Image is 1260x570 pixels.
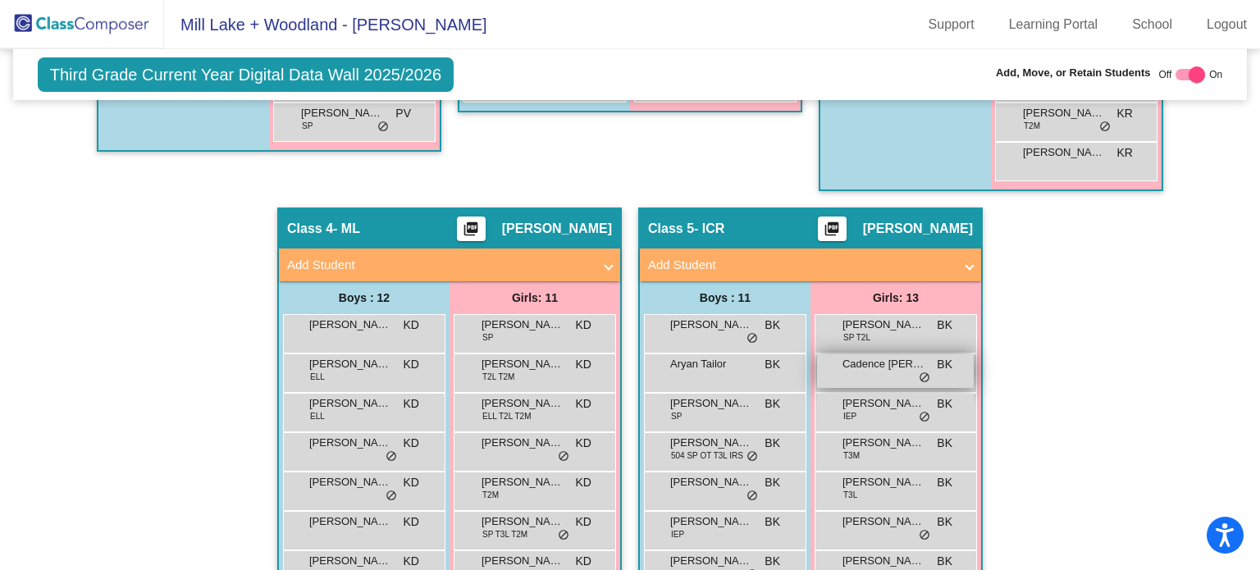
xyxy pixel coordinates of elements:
span: [PERSON_NAME] [842,553,924,569]
span: [PERSON_NAME] [842,513,924,530]
span: On [1209,67,1222,82]
span: [PERSON_NAME] [482,513,564,530]
span: do_not_disturb_alt [386,490,397,503]
span: [PERSON_NAME] [842,435,924,451]
span: [PERSON_NAME] [309,553,391,569]
span: [PERSON_NAME] [1023,144,1105,161]
span: KD [404,474,419,491]
span: SP [302,120,313,132]
span: T2L T2M [482,371,514,383]
span: [PERSON_NAME] [482,395,564,412]
span: BK [937,356,952,373]
span: BK [765,435,780,452]
span: do_not_disturb_alt [919,529,930,542]
span: [PERSON_NAME] [482,474,564,490]
span: KD [404,395,419,413]
span: [PERSON_NAME] [670,553,752,569]
span: Cadence [PERSON_NAME] [842,356,924,372]
span: do_not_disturb_alt [746,490,758,503]
span: do_not_disturb_alt [1099,121,1111,134]
span: [PERSON_NAME] [670,317,752,333]
span: SP T3L T2M [482,528,527,540]
span: Class 5 [648,221,694,237]
span: T2M [1024,120,1040,132]
span: do_not_disturb_alt [919,411,930,424]
span: IEP [843,410,856,422]
span: BK [937,435,952,452]
span: BK [765,356,780,373]
span: 504 SP OT T3L IRS [671,449,743,462]
span: KR [1117,105,1133,122]
button: Print Students Details [457,217,486,241]
span: [PERSON_NAME] [842,395,924,412]
span: BK [765,317,780,334]
span: [PERSON_NAME] [670,435,752,451]
span: do_not_disturb_alt [919,372,930,385]
span: do_not_disturb_alt [746,332,758,345]
span: Aryan Tailor [670,356,752,372]
span: T3L [843,489,857,501]
span: - ICR [694,221,724,237]
div: Boys : 11 [640,281,810,314]
span: KD [576,395,591,413]
span: [PERSON_NAME] [1023,105,1105,121]
span: Add, Move, or Retain Students [996,65,1151,81]
mat-icon: picture_as_pdf [461,221,481,244]
span: [PERSON_NAME] [309,356,391,372]
mat-expansion-panel-header: Add Student [640,249,981,281]
span: [PERSON_NAME] [502,221,612,237]
span: [PERSON_NAME] [PERSON_NAME] [309,474,391,490]
div: Girls: 13 [810,281,981,314]
span: KD [404,553,419,570]
span: BK [937,317,952,334]
span: ELL T2L T2M [482,410,531,422]
span: [PERSON_NAME] [309,317,391,333]
span: KD [404,356,419,373]
span: KD [404,513,419,531]
span: SP [482,331,493,344]
span: KD [576,513,591,531]
mat-icon: picture_as_pdf [822,221,842,244]
span: Class 4 [287,221,333,237]
span: IEP [671,528,684,540]
span: do_not_disturb_alt [746,450,758,463]
span: KD [576,553,591,570]
span: BK [765,513,780,531]
span: KD [576,356,591,373]
span: BK [937,395,952,413]
span: Off [1158,67,1171,82]
span: BK [937,513,952,531]
span: [PERSON_NAME] [842,474,924,490]
span: BK [765,395,780,413]
span: BK [937,474,952,491]
span: [PERSON_NAME] [670,513,752,530]
span: [PERSON_NAME] [482,553,564,569]
span: SP T2L [843,331,870,344]
mat-panel-title: Add Student [287,256,592,275]
span: ELL [310,371,325,383]
div: Girls: 11 [450,281,620,314]
button: Print Students Details [818,217,847,241]
span: [PERSON_NAME] [482,317,564,333]
span: [PERSON_NAME] [670,474,752,490]
span: - ML [333,221,360,237]
span: [PERSON_NAME] [309,513,391,530]
span: [PERSON_NAME] [309,395,391,412]
div: Boys : 12 [279,281,450,314]
span: do_not_disturb_alt [558,529,569,542]
span: KD [576,474,591,491]
span: Third Grade Current Year Digital Data Wall 2025/2026 [38,57,454,92]
span: ELL [310,410,325,422]
span: KD [576,435,591,452]
mat-expansion-panel-header: Add Student [279,249,620,281]
span: KD [404,317,419,334]
span: KR [1117,144,1133,162]
span: do_not_disturb_alt [386,450,397,463]
span: KD [576,317,591,334]
span: [PERSON_NAME] [309,435,391,451]
span: [PERSON_NAME] [482,435,564,451]
span: T2M [482,489,499,501]
span: [PERSON_NAME] [863,221,973,237]
span: [PERSON_NAME] [482,356,564,372]
mat-panel-title: Add Student [648,256,953,275]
